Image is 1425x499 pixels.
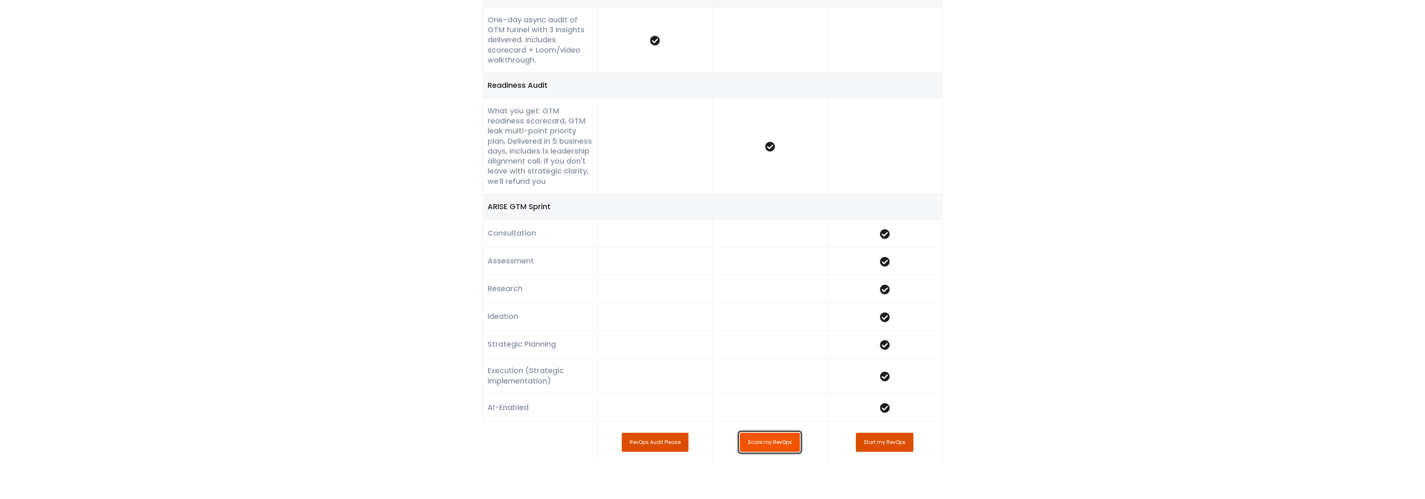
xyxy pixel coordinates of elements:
[856,433,913,452] a: Start my RevOps
[488,228,536,238] h6: Consultation
[488,403,529,412] h6: AI-Enabled
[488,80,937,90] h5: Readiness Audit
[488,15,593,65] h6: One-day async audit of GTM funnel with 3 insights delivered. Includes scorecard + Loom/video walk...
[488,311,518,321] h6: Ideation
[488,106,593,186] h6: What you get: GTM readiness scorecard, GTM leak multi-point priority plan, Delivered in 5 busines...
[488,284,522,294] h6: Research
[488,339,556,349] h6: Strategic Planning
[488,366,593,386] h6: Execution (Strategic Implementation)
[488,256,534,266] h6: Assessment
[488,202,937,212] h5: ARISE GTM Sprint
[622,433,688,452] a: RevOps Audit Please
[740,433,800,452] a: Scale my RevOps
